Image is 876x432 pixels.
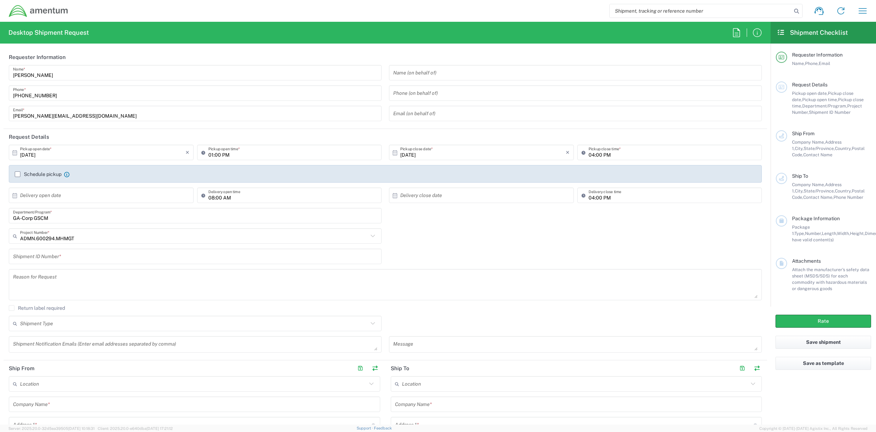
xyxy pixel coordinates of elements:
span: Email [819,61,830,66]
i: × [186,147,189,158]
span: Ship From [792,131,815,136]
span: Number, [805,231,822,236]
span: Shipment ID Number [809,110,851,115]
button: Save as template [776,357,871,370]
span: Request Details [792,82,828,87]
span: Package Information [792,216,840,221]
a: Support [357,426,374,430]
span: Height, [850,231,865,236]
input: Shipment, tracking or reference number [610,4,792,18]
button: Save shipment [776,336,871,349]
h2: Desktop Shipment Request [8,28,89,37]
label: Schedule pickup [15,171,61,177]
span: Pickup open date, [792,91,828,96]
span: [DATE] 10:18:31 [68,426,95,431]
button: Rate [776,315,871,328]
span: Phone, [805,61,819,66]
a: Feedback [374,426,392,430]
label: Return label required [9,305,65,311]
span: Width, [837,231,850,236]
span: Company Name, [792,139,825,145]
span: Ship To [792,173,808,179]
h2: Ship From [9,365,34,372]
span: Phone Number [833,195,863,200]
span: Length, [822,231,837,236]
span: Pickup open time, [802,97,838,102]
span: Attach the manufacturer’s safety data sheet (MSDS/SDS) for each commodity with hazardous material... [792,267,869,291]
h2: Shipment Checklist [777,28,848,37]
span: Copyright © [DATE]-[DATE] Agistix Inc., All Rights Reserved [759,425,868,432]
h2: Request Details [9,133,49,140]
span: Client: 2025.20.0-e640dba [98,426,173,431]
span: Country, [835,146,852,151]
span: Company Name, [792,182,825,187]
span: City, [795,146,804,151]
span: Name, [792,61,805,66]
span: Server: 2025.20.0-32d5ea39505 [8,426,95,431]
span: State/Province, [804,146,835,151]
span: City, [795,188,804,194]
span: Contact Name [803,152,832,157]
span: Contact Name, [803,195,833,200]
span: Department/Program, [802,103,847,109]
span: Type, [794,231,805,236]
span: Attachments [792,258,821,264]
span: State/Province, [804,188,835,194]
span: Country, [835,188,852,194]
h2: Ship To [391,365,409,372]
span: Requester Information [792,52,843,58]
h2: Requester Information [9,54,66,61]
span: Package 1: [792,224,810,236]
span: [DATE] 17:21:12 [147,426,173,431]
img: dyncorp [8,5,69,18]
i: × [566,147,570,158]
